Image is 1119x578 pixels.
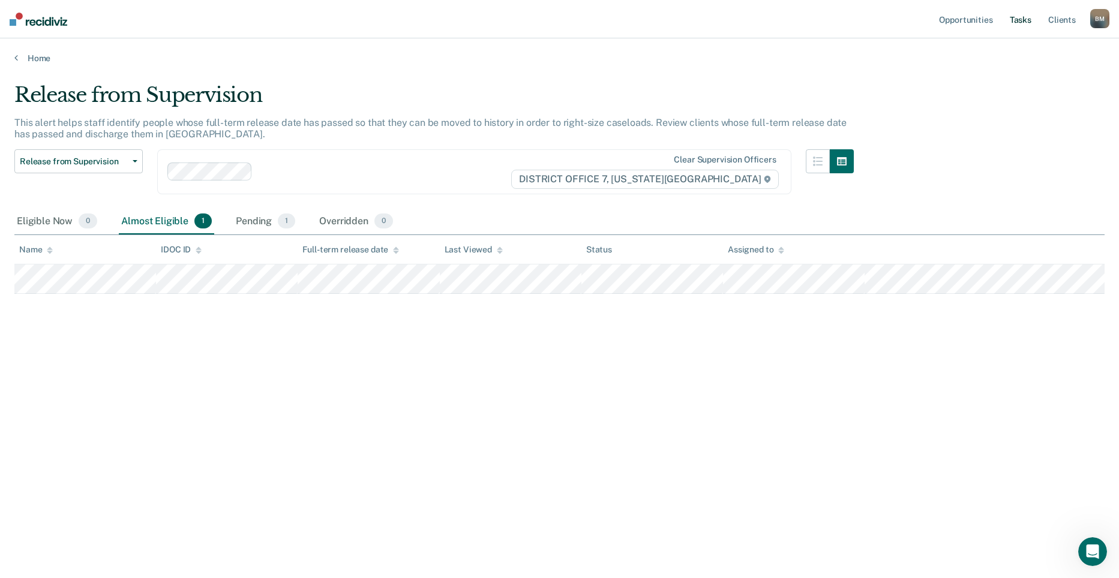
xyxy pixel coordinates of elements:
iframe: Intercom live chat [1078,537,1107,566]
div: Almost Eligible1 [119,209,214,235]
button: Release from Supervision [14,149,143,173]
span: DISTRICT OFFICE 7, [US_STATE][GEOGRAPHIC_DATA] [511,170,778,189]
span: 1 [278,213,295,229]
div: Pending1 [233,209,298,235]
div: Assigned to [728,245,784,255]
span: Release from Supervision [20,156,128,167]
button: BM [1090,9,1109,28]
div: B M [1090,9,1109,28]
div: Eligible Now0 [14,209,100,235]
div: Overridden0 [317,209,395,235]
div: IDOC ID [161,245,202,255]
div: Full-term release date [302,245,399,255]
div: Status [586,245,612,255]
a: Home [14,53,1105,64]
p: This alert helps staff identify people whose full-term release date has passed so that they can b... [14,117,847,140]
div: Last Viewed [445,245,503,255]
div: Clear supervision officers [674,155,776,165]
span: 1 [194,213,212,229]
div: Name [19,245,53,255]
div: Release from Supervision [14,83,854,117]
span: 0 [374,213,393,229]
img: Recidiviz [10,13,67,26]
span: 0 [79,213,97,229]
